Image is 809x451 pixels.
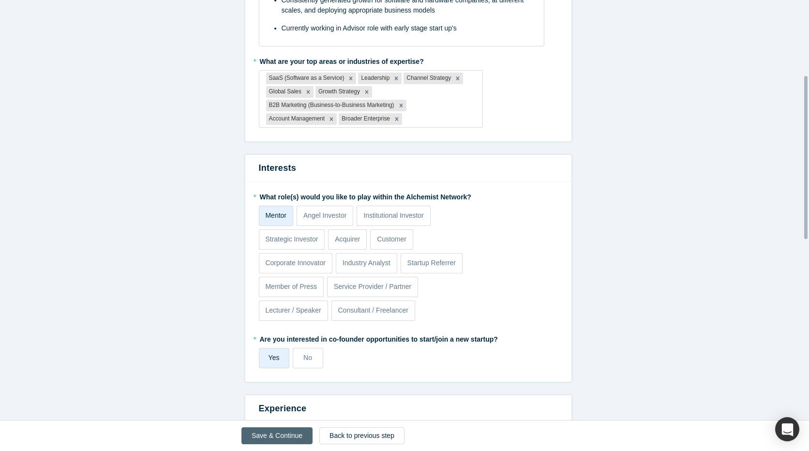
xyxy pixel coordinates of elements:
div: Remove Growth Strategy [361,86,372,98]
span: Currently working in Advisor role with early stage start up's [282,24,457,32]
div: Growth Strategy [315,86,361,98]
p: Angel Investor [303,210,347,221]
div: Account Management [266,113,327,125]
div: Remove SaaS (Software as a Service) [345,73,356,84]
p: Consultant / Freelancer [338,305,408,316]
p: Corporate Innovator [265,258,326,268]
p: Customer [377,234,406,244]
span: Yes [269,354,280,361]
p: Strategic Investor [265,234,318,244]
p: Startup Referrer [407,258,456,268]
h3: Experience [259,402,558,415]
div: Channel Strategy [404,73,452,84]
label: What role(s) would you like to play within the Alchemist Network? [259,189,558,202]
p: Member of Press [265,282,317,292]
div: Remove Global Sales [303,86,314,98]
p: Industry Analyst [343,258,390,268]
p: Mentor [265,210,286,221]
div: Remove Channel Strategy [452,73,463,84]
label: Are you interested in co-founder opportunities to start/join a new startup? [259,331,558,345]
p: Institutional Investor [363,210,424,221]
div: Remove B2B Marketing (Business-to-Business Marketing) [396,100,406,111]
p: Lecturer / Speaker [265,305,321,316]
button: Back to previous step [319,427,404,444]
label: What are your top areas or industries of expertise? [259,53,558,67]
button: Save & Continue [241,427,313,444]
div: Remove Leadership [391,73,402,84]
div: Global Sales [266,86,303,98]
h3: Interests [259,162,558,175]
p: Acquirer [335,234,360,244]
div: Broader Enterprise [339,113,391,125]
span: No [303,354,312,361]
p: Service Provider / Partner [334,282,411,292]
div: Leadership [358,73,391,84]
div: SaaS (Software as a Service) [266,73,346,84]
div: Remove Broader Enterprise [391,113,402,125]
div: Remove Account Management [326,113,337,125]
div: B2B Marketing (Business-to-Business Marketing) [266,100,396,111]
